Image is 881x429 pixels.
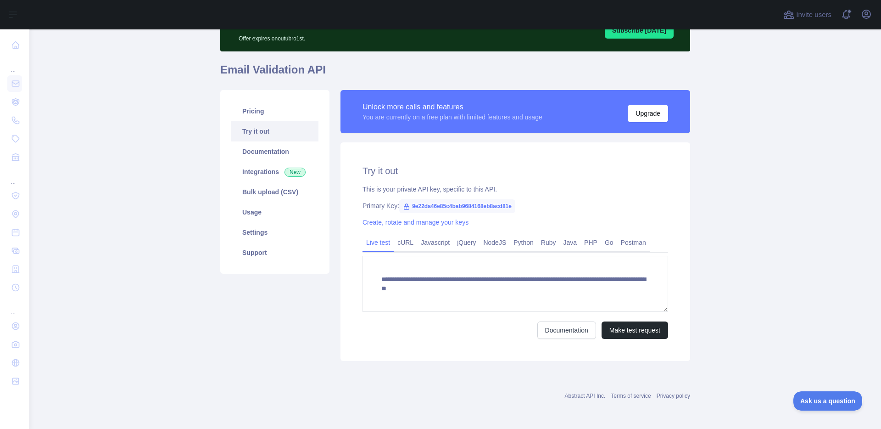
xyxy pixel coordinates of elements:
[362,185,668,194] div: This is your private API key, specific to this API.
[560,235,581,250] a: Java
[231,121,318,141] a: Try it out
[601,235,617,250] a: Go
[362,219,468,226] a: Create, rotate and manage your keys
[605,22,674,39] button: Subscribe [DATE]
[580,235,601,250] a: PHP
[231,222,318,243] a: Settings
[220,62,690,85] h1: Email Validation API
[537,235,560,250] a: Ruby
[231,202,318,222] a: Usage
[793,391,863,411] iframe: Toggle Customer Support
[796,10,831,20] span: Invite users
[657,393,690,399] a: Privacy policy
[7,55,22,73] div: ...
[362,201,668,210] div: Primary Key:
[231,101,318,121] a: Pricing
[628,105,668,122] button: Upgrade
[231,182,318,202] a: Bulk upload (CSV)
[611,393,651,399] a: Terms of service
[453,235,480,250] a: jQuery
[362,102,542,113] div: Unlock more calls and features
[565,393,606,399] a: Abstract API Inc.
[231,243,318,263] a: Support
[284,168,306,177] span: New
[362,113,542,122] div: You are currently on a free plan with limited features and usage
[417,235,453,250] a: Javascript
[781,7,833,22] button: Invite users
[231,141,318,162] a: Documentation
[617,235,650,250] a: Postman
[399,199,515,213] span: 9e22da46e85c4bab9684168eb8acd81e
[7,298,22,316] div: ...
[510,235,537,250] a: Python
[7,167,22,186] div: ...
[394,235,417,250] a: cURL
[362,235,394,250] a: Live test
[231,162,318,182] a: Integrations New
[602,322,668,339] button: Make test request
[480,235,510,250] a: NodeJS
[239,31,491,42] p: Offer expires on outubro 1st.
[537,322,596,339] a: Documentation
[362,164,668,177] h2: Try it out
